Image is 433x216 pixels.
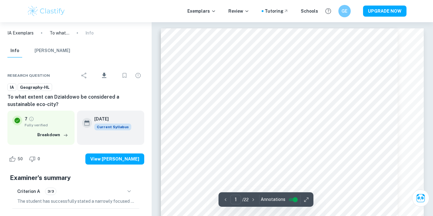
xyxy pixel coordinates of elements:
[27,154,43,164] div: Dislike
[17,198,134,205] p: The student has successfully stated a narrowly focused fieldwork question and clearly identified ...
[27,5,66,17] img: Clastify logo
[118,69,131,82] div: Bookmark
[7,154,26,164] div: Like
[50,30,69,36] p: To what extent can Działdowo be considered a sustainable eco-city?
[7,73,50,78] span: Research question
[94,124,131,130] div: This exemplar is based on the current syllabus. Feel free to refer to it for inspiration/ideas wh...
[265,8,288,14] a: Tutoring
[29,116,34,122] a: Grade fully verified
[341,8,348,14] h6: GE
[187,8,216,14] p: Exemplars
[242,196,249,203] p: / 22
[25,116,27,122] p: 7
[25,122,70,128] span: Fully verified
[85,153,144,165] button: View [PERSON_NAME]
[301,8,318,14] a: Schools
[78,69,90,82] div: Share
[10,173,142,182] h5: Examiner's summary
[14,156,26,162] span: 50
[94,124,131,130] span: Current Syllabus
[323,6,333,16] button: Help and Feedback
[363,6,406,17] button: UPGRADE NOW
[7,30,34,36] a: IA Exemplars
[7,93,144,108] h6: To what extent can Działdowo be considered a sustainable eco-city?
[261,196,285,203] span: Annotations
[85,30,94,36] p: Info
[35,44,70,58] button: [PERSON_NAME]
[36,130,70,140] button: Breakdown
[338,5,351,17] button: GE
[94,116,126,122] h6: [DATE]
[8,84,16,91] span: IA
[7,44,22,58] button: Info
[18,84,52,91] span: Geography-HL
[412,190,429,207] button: Ask Clai
[45,189,56,194] span: 3/3
[17,188,40,195] h6: Criterion A
[18,84,52,91] a: Geography-HL
[34,156,43,162] span: 0
[228,8,249,14] p: Review
[7,84,16,91] a: IA
[132,69,144,82] div: Report issue
[92,67,117,84] div: Download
